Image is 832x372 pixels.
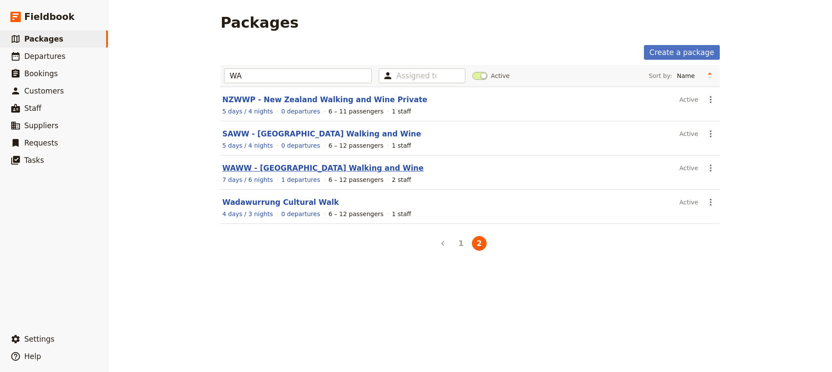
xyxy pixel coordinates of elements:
span: Tasks [24,156,44,165]
a: View the departures for this package [281,175,320,184]
div: Active [679,161,698,175]
div: 2 staff [392,175,411,184]
button: Actions [703,92,718,107]
span: Settings [24,335,55,343]
a: View the itinerary for this package [222,141,273,150]
a: View the departures for this package [281,210,320,218]
div: 1 staff [392,107,411,116]
select: Sort by: [673,69,703,82]
span: Help [24,352,41,361]
span: Customers [24,87,64,95]
div: Active [679,92,698,107]
div: 6 – 11 passengers [328,107,383,116]
span: 4 days / 3 nights [222,210,273,217]
button: Actions [703,161,718,175]
span: Sort by: [649,71,672,80]
a: View the itinerary for this package [222,210,273,218]
span: Requests [24,139,58,147]
a: Wadawurrung Cultural Walk [222,198,339,207]
div: Active [679,195,698,210]
div: 1 staff [392,141,411,150]
span: 7 days / 6 nights [222,176,273,183]
input: Assigned to [396,71,436,81]
div: 1 staff [392,210,411,218]
a: NZWWP - New Zealand Walking and Wine Private [222,95,427,104]
button: Actions [703,195,718,210]
span: Active [491,71,510,80]
span: Bookings [24,69,58,78]
a: View the itinerary for this package [222,107,273,116]
span: Packages [24,35,63,43]
button: Actions [703,126,718,141]
span: 5 days / 4 nights [222,142,273,149]
div: 6 – 12 passengers [328,175,383,184]
button: 1 [454,236,468,251]
div: 6 – 12 passengers [328,210,383,218]
div: 6 – 12 passengers [328,141,383,150]
a: View the departures for this package [281,141,320,150]
span: 5 days / 4 nights [222,108,273,115]
h1: Packages [221,14,299,31]
a: SAWW - [GEOGRAPHIC_DATA] Walking and Wine [222,129,421,138]
span: Departures [24,52,65,61]
ul: Pagination [434,234,507,252]
a: Create a package [644,45,720,60]
span: Fieldbook [24,10,75,23]
span: Suppliers [24,121,58,130]
a: View the itinerary for this package [222,175,273,184]
button: Change sort direction [703,69,716,82]
div: Active [679,126,698,141]
a: WAWW - [GEOGRAPHIC_DATA] Walking and Wine [222,164,423,172]
span: Staff [24,104,42,113]
button: Back [435,236,450,251]
a: View the departures for this package [281,107,320,116]
input: Type to filter [224,68,372,83]
button: 2 [472,236,487,251]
